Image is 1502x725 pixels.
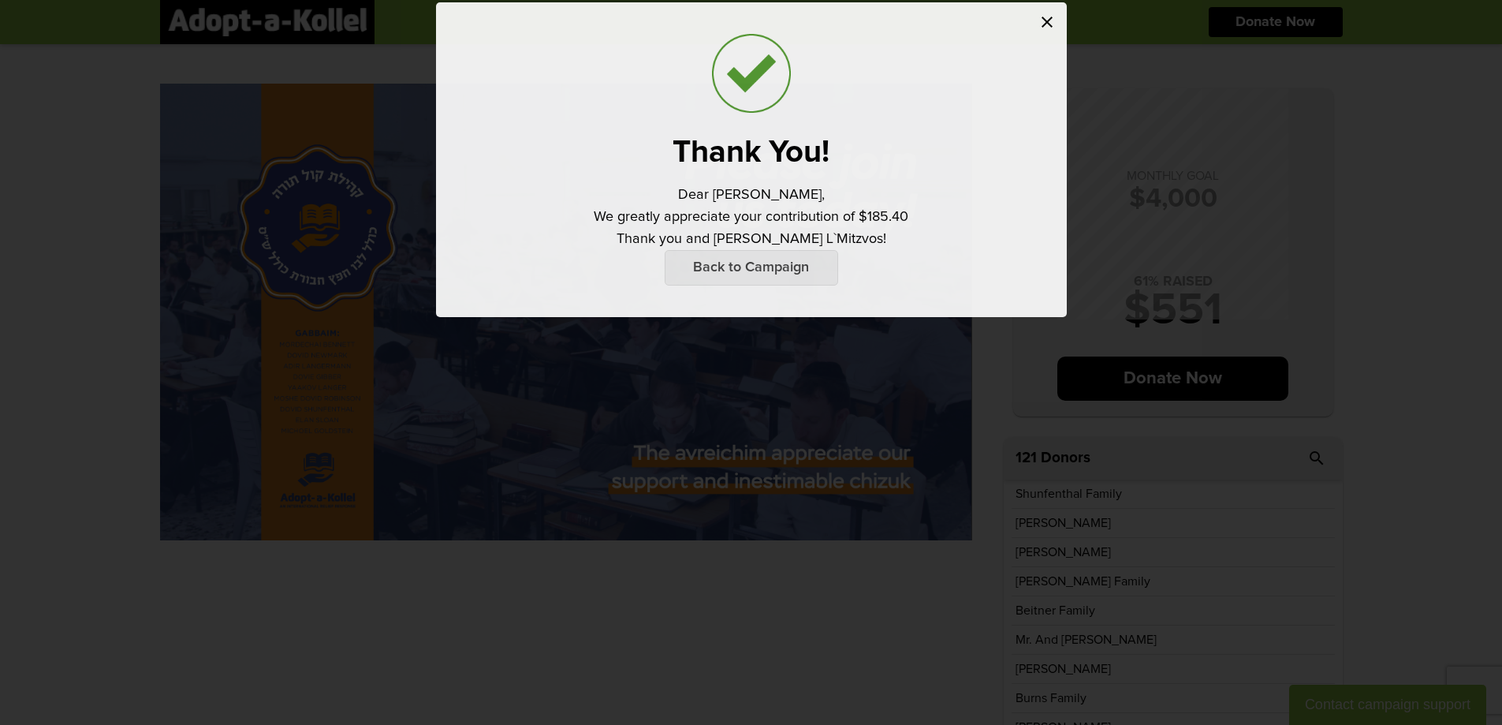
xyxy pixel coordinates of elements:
[678,184,825,206] p: Dear [PERSON_NAME],
[712,34,791,113] img: check_trans_bg.png
[1038,13,1057,32] i: close
[673,136,829,168] p: Thank You!
[617,228,886,250] p: Thank you and [PERSON_NAME] L`Mitzvos!
[665,250,838,286] p: Back to Campaign
[594,206,908,228] p: We greatly appreciate your contribution of $185.40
